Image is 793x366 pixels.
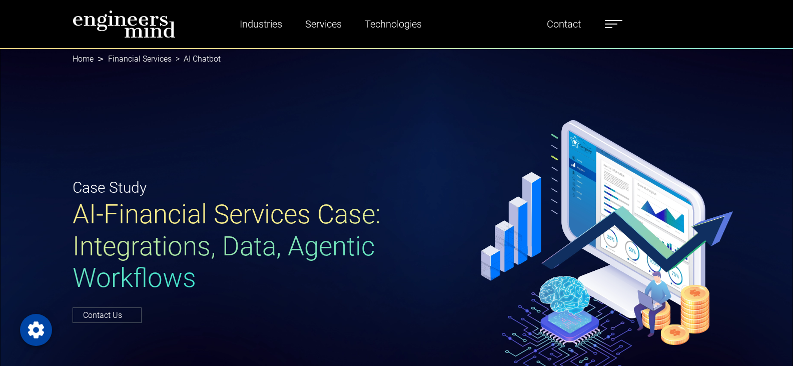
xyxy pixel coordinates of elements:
[172,53,221,65] li: AI Chatbot
[301,13,346,36] a: Services
[543,13,585,36] a: Contact
[236,13,286,36] a: Industries
[73,10,176,38] img: logo
[73,54,94,64] a: Home
[73,48,721,70] nav: breadcrumb
[73,176,391,199] p: Case Study
[361,13,426,36] a: Technologies
[108,54,172,64] a: Financial Services
[73,199,381,293] span: AI-Financial Services Case: Integrations, Data, Agentic Workflows
[73,307,142,323] a: Contact Us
